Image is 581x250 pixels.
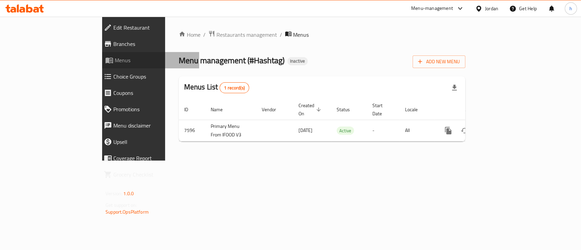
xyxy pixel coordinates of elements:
a: Choice Groups [98,68,199,85]
button: Change Status [456,122,473,139]
span: Inactive [287,58,308,64]
span: Promotions [113,105,194,113]
span: Created On [298,101,323,118]
span: Menu management ( #Hashtag ) [179,53,285,68]
span: Coverage Report [113,154,194,162]
td: All [400,120,435,141]
span: Branches [113,40,194,48]
td: Primary Menu From IFOOD V3 [205,120,256,141]
span: Start Date [372,101,391,118]
span: Menu disclaimer [113,121,194,130]
td: - [367,120,400,141]
a: Branches [98,36,199,52]
span: Add New Menu [418,57,460,66]
span: Version: [106,189,122,198]
a: Promotions [98,101,199,117]
button: more [440,122,456,139]
a: Menu disclaimer [98,117,199,134]
a: Restaurants management [208,30,277,39]
div: Export file [446,80,463,96]
span: h [569,5,572,12]
li: / [203,31,206,39]
li: / [280,31,282,39]
div: Inactive [287,57,308,65]
span: ID [184,105,197,114]
span: Status [337,105,359,114]
div: Total records count [220,82,249,93]
a: Edit Restaurant [98,19,199,36]
span: Get support on: [106,201,137,210]
span: Grocery Checklist [113,170,194,179]
span: Edit Restaurant [113,23,194,32]
a: Upsell [98,134,199,150]
nav: breadcrumb [179,30,465,39]
span: Menus [115,56,194,64]
div: Menu-management [411,4,453,13]
span: Choice Groups [113,72,194,81]
span: Active [337,127,354,135]
a: Coupons [98,85,199,101]
span: 1.0.0 [123,189,134,198]
span: Name [211,105,231,114]
span: Locale [405,105,426,114]
a: Menus [98,52,199,68]
span: Coupons [113,89,194,97]
span: Vendor [262,105,285,114]
span: Upsell [113,138,194,146]
table: enhanced table [179,99,511,141]
span: Menus [293,31,309,39]
button: Add New Menu [413,55,465,68]
span: 1 record(s) [220,85,249,91]
a: Grocery Checklist [98,166,199,183]
h2: Menus List [184,82,249,93]
span: [DATE] [298,126,312,135]
a: Coverage Report [98,150,199,166]
a: Support.OpsPlatform [106,207,149,216]
span: Restaurants management [216,31,277,39]
div: Jordan [485,5,498,12]
th: Actions [435,99,511,120]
